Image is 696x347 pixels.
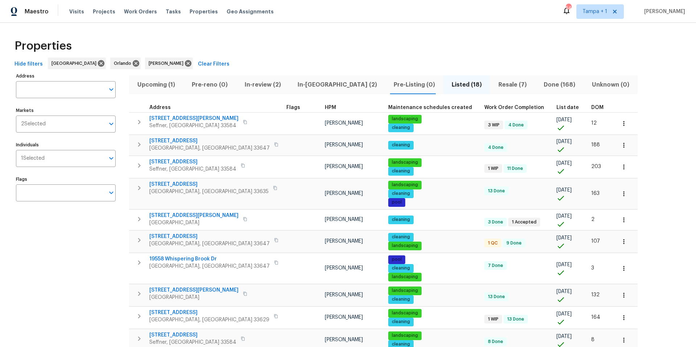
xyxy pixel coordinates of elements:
span: 163 [591,191,600,196]
span: cleaning [389,125,413,131]
span: Orlando [114,60,134,67]
span: [DATE] [556,334,572,339]
span: [DATE] [556,188,572,193]
button: Open [106,119,116,129]
span: Tampa + 1 [583,8,607,15]
span: landscaping [389,182,421,188]
span: Properties [14,42,72,50]
span: [GEOGRAPHIC_DATA], [GEOGRAPHIC_DATA] 33647 [149,263,270,270]
span: [GEOGRAPHIC_DATA], [GEOGRAPHIC_DATA] 33647 [149,145,270,152]
span: landscaping [389,288,421,294]
span: 1 WIP [485,316,501,322]
span: Seffner, [GEOGRAPHIC_DATA] 33584 [149,122,239,129]
span: 4 Done [485,145,506,151]
button: Open [106,153,116,163]
span: [PERSON_NAME] [325,142,363,147]
span: [DATE] [556,139,572,144]
label: Address [16,74,116,78]
span: [DATE] [556,312,572,317]
span: 1 Selected [21,155,45,162]
span: [PERSON_NAME] [325,266,363,271]
span: Work Order Completion [484,105,544,110]
span: 1 QC [485,240,501,246]
div: [PERSON_NAME] [145,58,193,69]
span: Listed (18) [448,80,486,90]
span: landscaping [389,116,421,122]
span: [PERSON_NAME] [641,8,685,15]
span: 132 [591,292,600,297]
span: [PERSON_NAME] [325,121,363,126]
span: 164 [591,315,600,320]
span: Upcoming (1) [133,80,179,90]
span: cleaning [389,234,413,240]
span: [DATE] [556,289,572,294]
span: 9 Done [504,240,525,246]
span: pool [389,256,405,263]
label: Markets [16,108,116,113]
div: Orlando [110,58,141,69]
span: Flags [286,105,300,110]
span: [PERSON_NAME] [325,292,363,297]
span: [DATE] [556,117,572,122]
button: Hide filters [12,58,46,71]
span: 3 [591,266,594,271]
span: [DATE] [556,214,572,219]
span: [GEOGRAPHIC_DATA], [GEOGRAPHIC_DATA] 33647 [149,240,270,247]
div: 54 [566,4,571,12]
span: 13 Done [485,188,508,194]
span: 4 Done [505,122,527,128]
span: [DATE] [556,235,572,241]
span: Properties [190,8,218,15]
span: cleaning [389,217,413,223]
span: 1 Accepted [509,219,539,225]
span: landscaping [389,310,421,316]
span: pool [389,199,405,205]
span: [PERSON_NAME] [325,191,363,196]
span: [STREET_ADDRESS][PERSON_NAME] [149,212,239,219]
span: 13 Done [485,294,508,300]
span: [DATE] [556,262,572,267]
span: Seffner, [GEOGRAPHIC_DATA] 33584 [149,166,236,173]
span: cleaning [389,319,413,325]
span: [STREET_ADDRESS] [149,181,269,188]
span: cleaning [389,296,413,302]
span: 12 [591,121,597,126]
span: [GEOGRAPHIC_DATA], [GEOGRAPHIC_DATA] 33635 [149,188,269,195]
span: Pre-Listing (0) [390,80,439,90]
span: 2 [591,217,594,222]
span: Pre-reno (0) [188,80,232,90]
button: Open [106,84,116,95]
span: 11 Done [504,166,526,172]
span: DOM [591,105,604,110]
button: Open [106,188,116,198]
span: 1 WIP [485,166,501,172]
span: cleaning [389,142,413,148]
span: Tasks [166,9,181,14]
span: 8 Done [485,339,506,345]
span: landscaping [389,159,421,166]
span: In-review (2) [240,80,285,90]
span: 188 [591,142,600,147]
span: [GEOGRAPHIC_DATA], [GEOGRAPHIC_DATA] 33629 [149,316,269,323]
span: cleaning [389,168,413,174]
span: Maestro [25,8,49,15]
span: [DATE] [556,161,572,166]
span: List date [556,105,579,110]
span: [PERSON_NAME] [325,164,363,169]
span: Done (168) [540,80,579,90]
div: [GEOGRAPHIC_DATA] [48,58,106,69]
span: Unknown (0) [588,80,633,90]
span: cleaning [389,191,413,197]
span: 8 [591,337,594,342]
span: [PERSON_NAME] [325,217,363,222]
span: Seffner, [GEOGRAPHIC_DATA] 33584 [149,339,236,346]
label: Flags [16,177,116,181]
span: 2 Selected [21,121,46,127]
span: HPM [325,105,336,110]
span: Visits [69,8,84,15]
span: [STREET_ADDRESS] [149,309,269,316]
span: 3 WIP [485,122,502,128]
span: 7 Done [485,263,506,269]
span: [GEOGRAPHIC_DATA] [149,219,239,226]
label: Individuals [16,143,116,147]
